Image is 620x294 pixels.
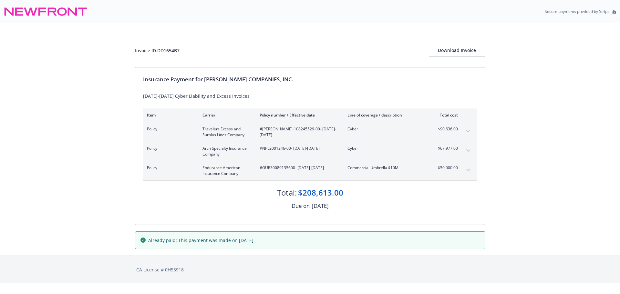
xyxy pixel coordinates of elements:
div: CA License # 0H55918 [136,266,484,273]
button: Download Invoice [429,44,485,57]
button: expand content [463,165,473,175]
span: Arch Specialty Insurance Company [202,146,249,157]
div: [DATE] [312,202,329,210]
span: Cyber [347,146,423,151]
p: Secure payments provided by Stripe [545,9,610,14]
div: Due on [292,202,310,210]
span: Policy [147,165,192,171]
span: $90,636.00 [434,126,458,132]
div: PolicyArch Specialty Insurance Company#NPL2001246-00- [DATE]-[DATE]Cyber$67,977.00expand content [143,142,477,161]
span: Cyber [347,126,423,132]
div: Carrier [202,112,249,118]
span: Travelers Excess and Surplus Lines Company [202,126,249,138]
span: Policy [147,146,192,151]
span: #NPL2001246-00 - [DATE]-[DATE] [260,146,337,151]
button: expand content [463,126,473,137]
div: Insurance Payment for [PERSON_NAME] COMPANIES, INC. [143,75,477,84]
div: Item [147,112,192,118]
div: $208,613.00 [298,187,343,198]
button: expand content [463,146,473,156]
div: Invoice ID: DD1654B7 [135,47,180,54]
span: $67,977.00 [434,146,458,151]
div: [DATE]-[DATE] Cyber Liability and Excess Invoices [143,93,477,99]
span: Policy [147,126,192,132]
div: Policy number / Effective date [260,112,337,118]
span: Endurance American Insurance Company [202,165,249,177]
span: #[PERSON_NAME]-108245529-00 - [DATE]-[DATE] [260,126,337,138]
div: PolicyTravelers Excess and Surplus Lines Company#[PERSON_NAME]-108245529-00- [DATE]-[DATE]Cyber$9... [143,122,477,142]
div: Line of coverage / description [347,112,423,118]
div: Total: [277,187,297,198]
span: $50,000.00 [434,165,458,171]
div: PolicyEndurance American Insurance Company#GUR30089135600- [DATE]-[DATE]Commercial Umbrella $10M$... [143,161,477,180]
span: #GUR30089135600 - [DATE]-[DATE] [260,165,337,171]
span: Commercial Umbrella $10M [347,165,423,171]
span: Already paid: This payment was made on [DATE] [148,237,253,244]
div: Total cost [434,112,458,118]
